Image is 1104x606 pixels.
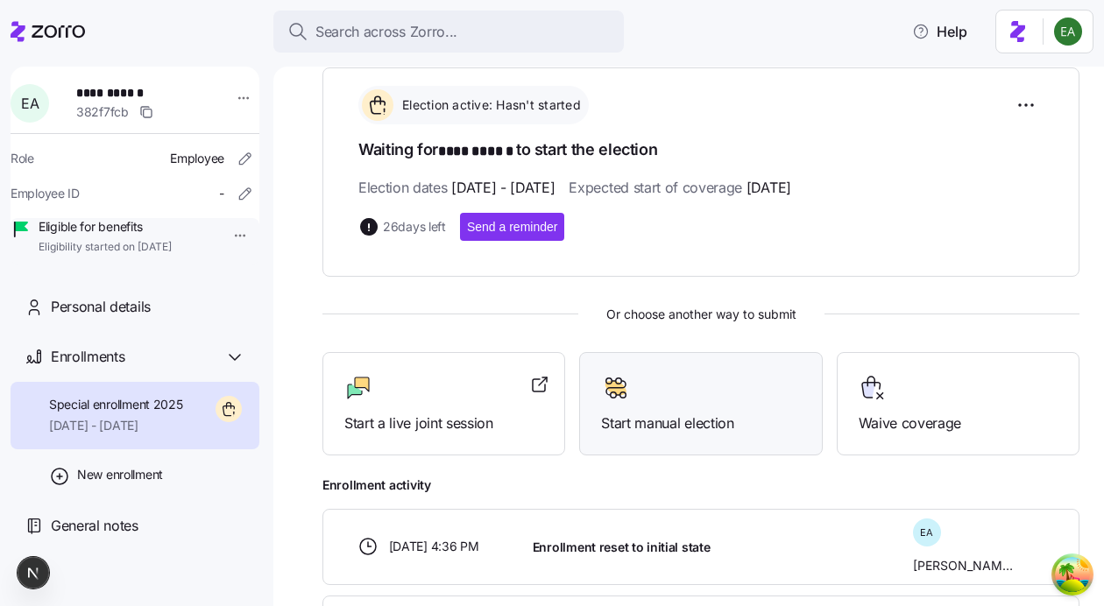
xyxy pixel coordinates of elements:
span: [DATE] - [DATE] [49,417,183,434]
span: Waive coverage [859,412,1058,434]
span: Enrollments [51,346,124,368]
span: E A [21,96,39,110]
button: Open Tanstack query devtools [1055,557,1090,592]
span: Expected start of coverage [569,177,790,199]
span: Election dates [358,177,555,199]
span: 26 days left [383,218,446,236]
span: - [219,185,224,202]
span: Start a live joint session [344,412,543,434]
button: Search across Zorro... [273,11,624,53]
span: E A [920,528,933,538]
span: Special enrollment 2025 [49,396,183,413]
span: Help [912,21,967,42]
span: General notes [51,515,138,537]
h1: Waiting for to start the election [358,138,1044,163]
button: Send a reminder [460,213,565,241]
span: Enrollment reset to initial state [533,539,711,556]
span: Or choose another way to submit [322,305,1079,324]
img: 825f81ac18705407de6586dd0afd9873 [1054,18,1082,46]
span: Eligibility started on [DATE] [39,240,172,255]
span: Start manual election [601,412,800,434]
button: Help [898,14,981,49]
span: Search across Zorro... [315,21,457,43]
span: [DATE] 4:36 PM [389,538,479,555]
span: Enrollment activity [322,476,1079,494]
span: [DATE] [747,177,791,199]
span: Election active: Hasn't started [397,96,581,114]
span: New enrollment [77,466,163,483]
span: Employee [170,150,224,167]
span: Role [11,150,34,167]
span: Personal details [51,296,151,318]
span: Send a reminder [467,218,558,236]
span: [DATE] - [DATE] [451,177,555,199]
span: [PERSON_NAME] [913,557,1013,574]
span: 382f7fcb [76,103,129,121]
span: Eligible for benefits [39,218,172,236]
span: Employee ID [11,185,80,202]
